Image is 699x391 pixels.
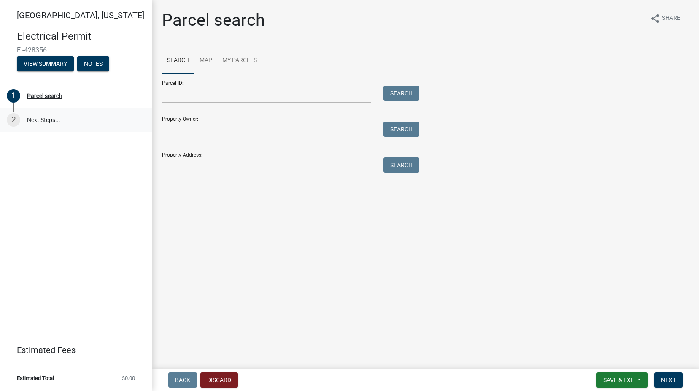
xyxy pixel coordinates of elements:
[650,14,660,24] i: share
[643,10,687,27] button: shareShare
[77,56,109,71] button: Notes
[175,377,190,383] span: Back
[27,93,62,99] div: Parcel search
[603,377,636,383] span: Save & Exit
[17,10,144,20] span: [GEOGRAPHIC_DATA], [US_STATE]
[17,375,54,381] span: Estimated Total
[217,47,262,74] a: My Parcels
[17,46,135,54] span: E -428356
[162,47,194,74] a: Search
[596,372,648,388] button: Save & Exit
[383,157,419,173] button: Search
[77,61,109,68] wm-modal-confirm: Notes
[654,372,683,388] button: Next
[661,377,676,383] span: Next
[17,61,74,68] wm-modal-confirm: Summary
[383,122,419,137] button: Search
[7,113,20,127] div: 2
[168,372,197,388] button: Back
[17,30,145,43] h4: Electrical Permit
[662,14,680,24] span: Share
[200,372,238,388] button: Discard
[194,47,217,74] a: Map
[17,56,74,71] button: View Summary
[7,342,138,358] a: Estimated Fees
[122,375,135,381] span: $0.00
[162,10,265,30] h1: Parcel search
[7,89,20,103] div: 1
[383,86,419,101] button: Search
